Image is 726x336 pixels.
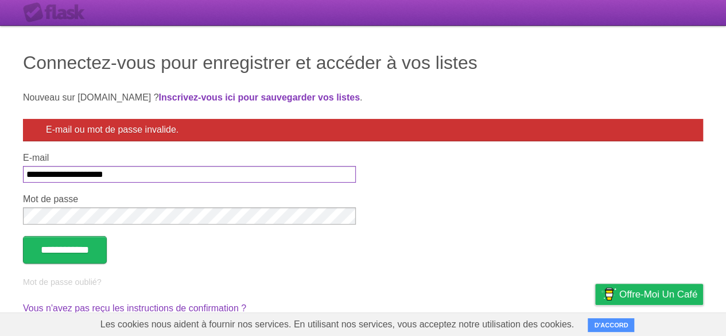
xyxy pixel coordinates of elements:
font: Nouveau sur [DOMAIN_NAME] ? [23,92,159,102]
button: D'ACCORD [588,318,634,332]
font: Connectez-vous pour enregistrer et accéder à vos listes [23,52,477,73]
font: Offre-moi un café [619,289,697,300]
font: D'ACCORD [594,322,628,329]
img: Offre-moi un café [601,284,616,304]
font: Mot de passe [23,194,78,204]
font: E-mail ou mot de passe invalide. [46,125,178,134]
font: Les cookies nous aident à fournir nos services. En utilisant nos services, vous acceptez notre ut... [100,319,574,329]
a: Inscrivez-vous ici pour sauvegarder vos listes [159,92,360,102]
a: Mot de passe oublié? [23,277,102,287]
font: . [360,92,362,102]
font: E-mail [23,153,49,163]
a: Vous n'avez pas reçu les instructions de confirmation ? [23,303,246,313]
a: Offre-moi un café [595,284,703,305]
